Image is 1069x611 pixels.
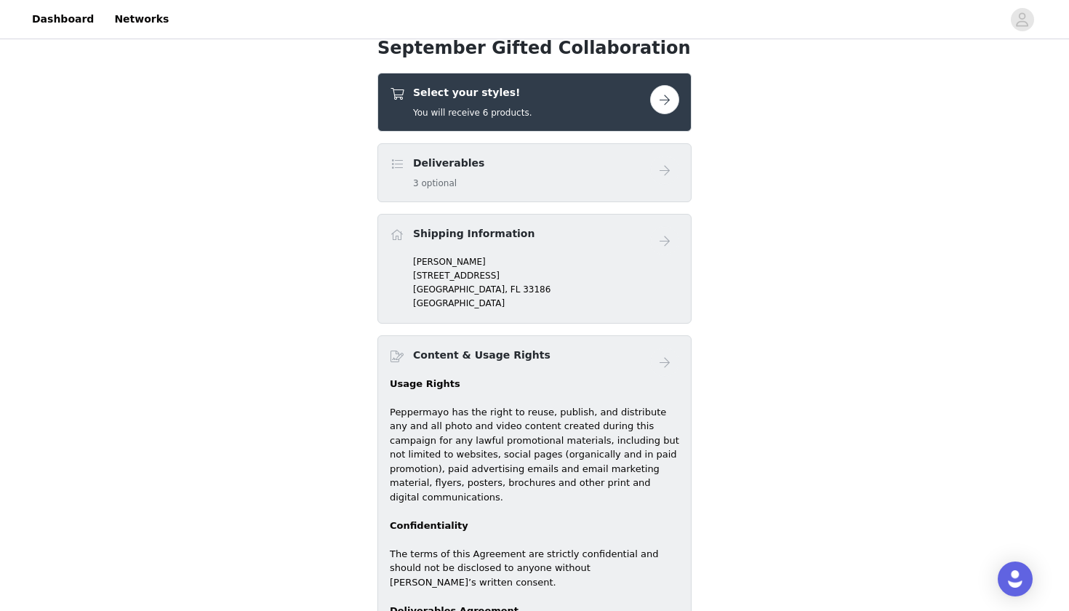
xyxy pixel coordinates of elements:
h1: September Gifted Collaboration [377,35,692,61]
span: 33186 [523,284,550,295]
strong: Usage Rights [390,378,460,389]
div: Select your styles! [377,73,692,132]
div: Deliverables [377,143,692,202]
span: [GEOGRAPHIC_DATA], [413,284,508,295]
h4: Content & Usage Rights [413,348,550,363]
h5: You will receive 6 products. [413,106,532,119]
h4: Deliverables [413,156,484,171]
div: Open Intercom Messenger [998,562,1033,596]
h4: Select your styles! [413,85,532,100]
div: avatar [1015,8,1029,31]
h5: 3 optional [413,177,484,190]
a: Dashboard [23,3,103,36]
div: Shipping Information [377,214,692,324]
h4: Shipping Information [413,226,534,241]
strong: Confidentiality [390,520,468,531]
a: Networks [105,3,177,36]
p: [PERSON_NAME] [413,255,679,268]
p: [GEOGRAPHIC_DATA] [413,297,679,310]
p: Peppermayo has the right to reuse, publish, and distribute any and all photo and video content cr... [390,377,679,590]
p: [STREET_ADDRESS] [413,269,679,282]
span: FL [511,284,521,295]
